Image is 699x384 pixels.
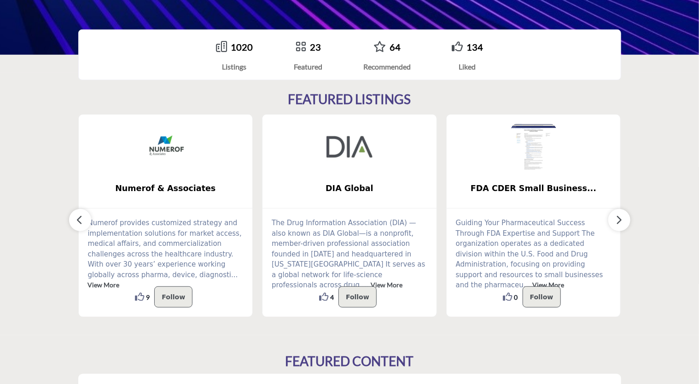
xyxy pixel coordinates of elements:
a: Go to Recommended [373,41,386,53]
div: Recommended [363,61,411,72]
b: FDA CDER Small Business and Industry Assistance (SBIA) [460,176,607,201]
p: The Drug Information Association (DIA) —also known as DIA Global—is a nonprofit, member-driven pr... [272,218,427,291]
span: 4 [330,292,334,302]
a: FDA CDER Small Business... [447,176,621,201]
span: ... [231,271,238,279]
h2: FEATURED LISTINGS [288,92,411,107]
a: DIA Global [262,176,437,201]
span: DIA Global [276,182,423,194]
button: Follow [523,286,561,308]
button: Follow [154,286,192,308]
div: Liked [452,61,483,72]
a: 64 [390,41,401,52]
p: Follow [346,291,369,303]
span: 0 [514,292,518,302]
h2: FEATURED CONTENT [285,354,414,369]
b: Numerof & Associates [93,176,239,201]
a: 1020 [231,41,253,52]
img: Numerof & Associates [142,124,188,170]
div: Featured [294,61,322,72]
span: FDA CDER Small Business... [460,182,607,194]
span: ... [362,281,368,289]
span: ... [524,281,530,289]
p: Guiding Your Pharmaceutical Success Through FDA Expertise and Support The organization operates a... [456,218,612,291]
a: View More [371,281,402,289]
b: DIA Global [276,176,423,201]
i: Go to Liked [452,41,463,52]
span: Numerof & Associates [93,182,239,194]
span: 9 [146,292,150,302]
a: Numerof & Associates [79,176,253,201]
button: Follow [338,286,377,308]
a: 23 [310,41,321,52]
a: Go to Featured [295,41,306,53]
p: Follow [162,291,185,303]
img: FDA CDER Small Business and Industry Assistance (SBIA) [511,124,557,170]
img: DIA Global [326,124,373,170]
p: Follow [530,291,553,303]
div: Listings [216,61,253,72]
a: View More [88,281,120,289]
a: View More [532,281,564,289]
a: 134 [466,41,483,52]
p: Numerof provides customized strategy and implementation solutions for market access, medical affa... [88,218,244,291]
